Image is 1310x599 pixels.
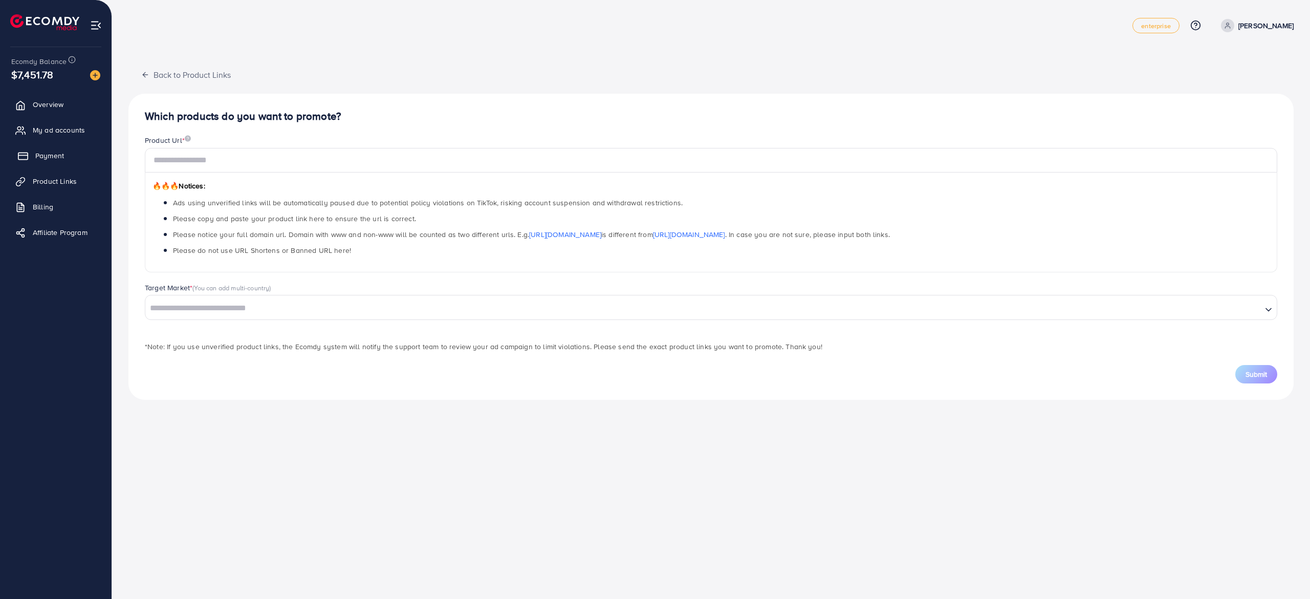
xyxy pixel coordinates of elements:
label: Product Url [145,135,191,145]
label: Target Market [145,283,271,293]
p: *Note: If you use unverified product links, the Ecomdy system will notify the support team to rev... [145,340,1277,353]
span: Ecomdy Balance [11,56,67,67]
a: Overview [8,94,104,115]
button: Back to Product Links [128,63,244,85]
input: Search for option [146,301,1261,316]
span: 🔥🔥🔥 [152,181,179,191]
span: Billing [33,202,53,212]
span: (You can add multi-country) [192,283,271,292]
span: Notices: [152,181,205,191]
a: Affiliate Program [8,222,104,243]
span: Please do not use URL Shortens or Banned URL here! [173,245,351,255]
a: My ad accounts [8,120,104,140]
a: Payment [8,145,104,166]
a: Product Links [8,171,104,191]
img: image [90,70,100,80]
span: Submit [1246,369,1267,379]
span: $7,451.78 [11,67,53,82]
img: image [185,135,191,142]
span: Payment [35,151,64,161]
a: [URL][DOMAIN_NAME] [529,229,601,240]
img: logo [10,14,79,30]
a: [URL][DOMAIN_NAME] [653,229,725,240]
button: Submit [1235,365,1277,383]
span: Product Links [33,176,77,186]
img: menu [90,19,102,31]
span: My ad accounts [33,125,85,135]
iframe: Chat [1267,553,1302,591]
h4: Which products do you want to promote? [145,110,1277,123]
span: Overview [33,99,63,110]
a: [PERSON_NAME] [1217,19,1294,32]
a: enterprise [1132,18,1180,33]
span: enterprise [1141,23,1171,29]
a: Billing [8,197,104,217]
span: Affiliate Program [33,227,88,238]
p: [PERSON_NAME] [1238,19,1294,32]
div: Search for option [145,295,1277,319]
span: Please notice your full domain url. Domain with www and non-www will be counted as two different ... [173,229,890,240]
span: Ads using unverified links will be automatically paused due to potential policy violations on Tik... [173,198,683,208]
span: Please copy and paste your product link here to ensure the url is correct. [173,213,416,224]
